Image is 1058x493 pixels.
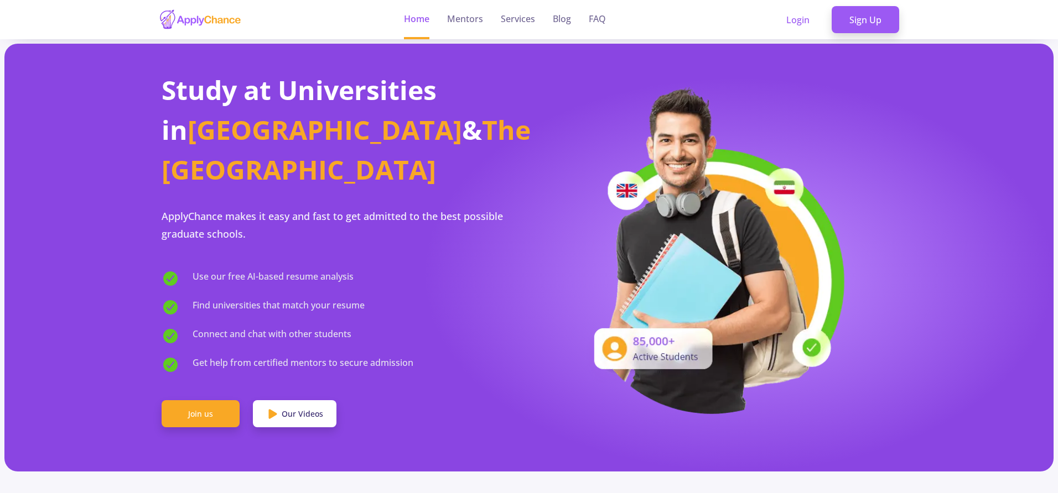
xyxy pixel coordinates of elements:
span: Connect and chat with other students [193,327,351,345]
span: Study at Universities in [162,72,437,148]
a: Join us [162,400,240,428]
img: applicant [577,84,848,414]
span: Use our free AI-based resume analysis [193,270,354,287]
span: Find universities that match your resume [193,298,365,316]
a: Sign Up [832,6,899,34]
span: Get help from certified mentors to secure admission [193,356,413,374]
a: Our Videos [253,400,336,428]
span: [GEOGRAPHIC_DATA] [188,112,462,148]
span: ApplyChance makes it easy and fast to get admitted to the best possible graduate schools. [162,209,503,240]
a: Login [769,6,827,34]
span: & [462,112,482,148]
span: Our Videos [282,408,323,419]
img: applychance logo [159,9,242,30]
